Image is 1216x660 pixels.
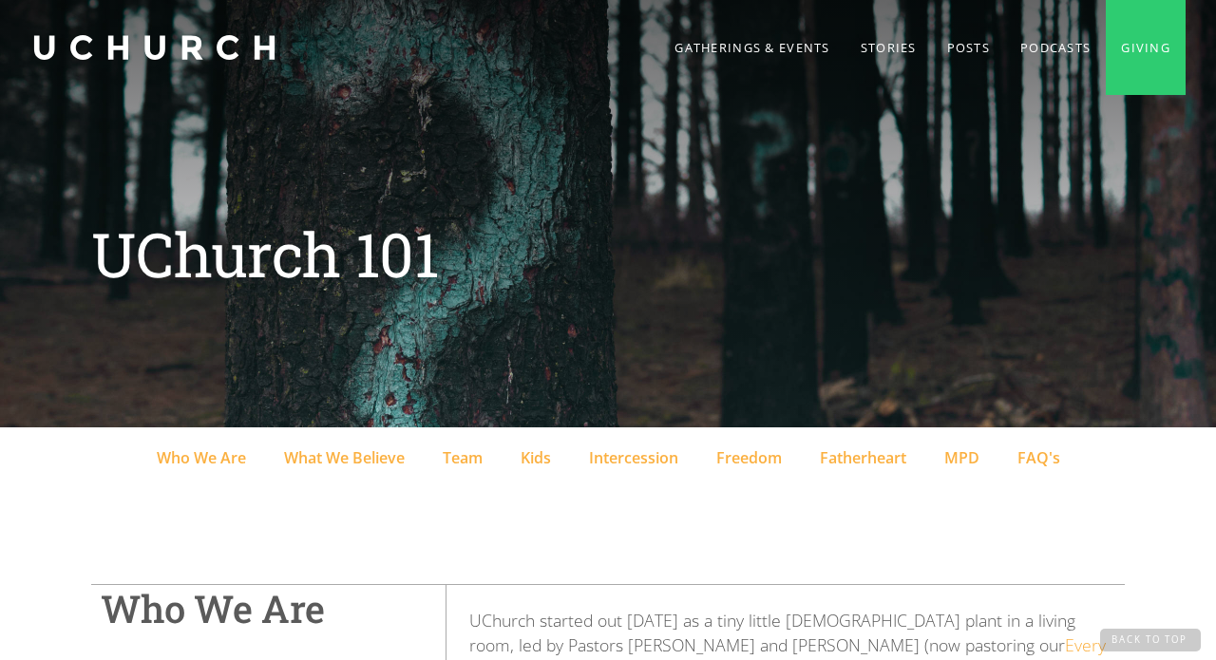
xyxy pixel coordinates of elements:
[589,446,678,469] div: Intercession
[570,427,697,489] a: Intercession
[443,446,483,469] div: Team
[265,427,424,489] a: What We Believe
[521,446,551,469] div: Kids
[944,446,979,469] div: MPD
[1017,446,1060,469] div: FAQ's
[502,427,570,489] a: Kids
[284,446,405,469] div: What We Believe
[697,427,801,489] a: Freedom
[820,446,906,469] div: Fatherheart
[716,446,782,469] div: Freedom
[101,585,427,632] h1: Who We Are
[925,427,998,489] a: MPD
[157,446,246,469] div: Who We Are
[91,216,1125,292] h1: UChurch 101
[998,427,1079,489] a: FAQ's
[138,427,265,489] a: Who We Are
[801,427,925,489] a: Fatherheart
[1100,629,1201,651] a: Back to Top
[424,427,502,489] a: Team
